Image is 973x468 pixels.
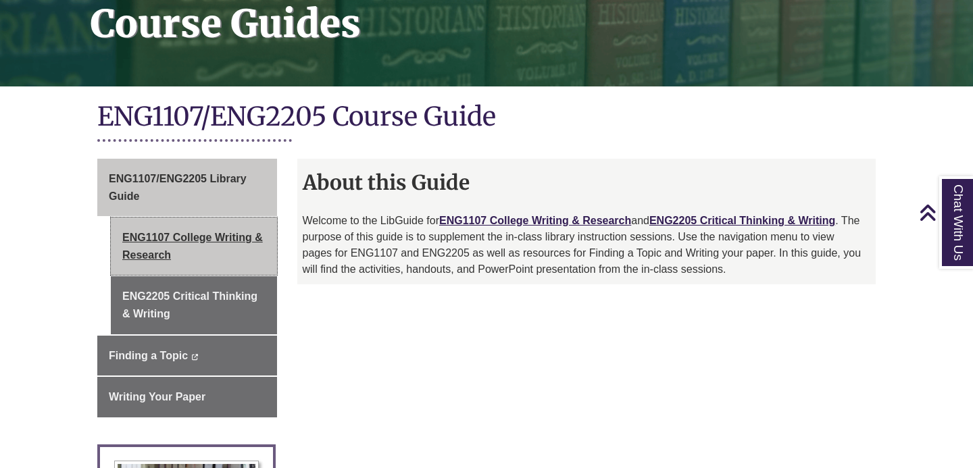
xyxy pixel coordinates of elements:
[297,165,876,199] h2: About this Guide
[439,215,631,226] a: ENG1107 College Writing & Research
[97,159,277,417] div: Guide Page Menu
[109,350,188,361] span: Finding a Topic
[919,203,970,222] a: Back to Top
[111,217,277,275] a: ENG1107 College Writing & Research
[303,213,871,278] p: Welcome to the LibGuide for and . The purpose of this guide is to supplement the in-class library...
[97,100,876,136] h1: ENG1107/ENG2205 Course Guide
[191,354,198,360] i: This link opens in a new window
[649,215,835,226] a: ENG2205 Critical Thinking & Writing
[109,173,247,202] span: ENG1107/ENG2205 Library Guide
[97,377,277,417] a: Writing Your Paper
[97,159,277,216] a: ENG1107/ENG2205 Library Guide
[109,391,205,402] span: Writing Your Paper
[111,276,277,334] a: ENG2205 Critical Thinking & Writing
[97,336,277,376] a: Finding a Topic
